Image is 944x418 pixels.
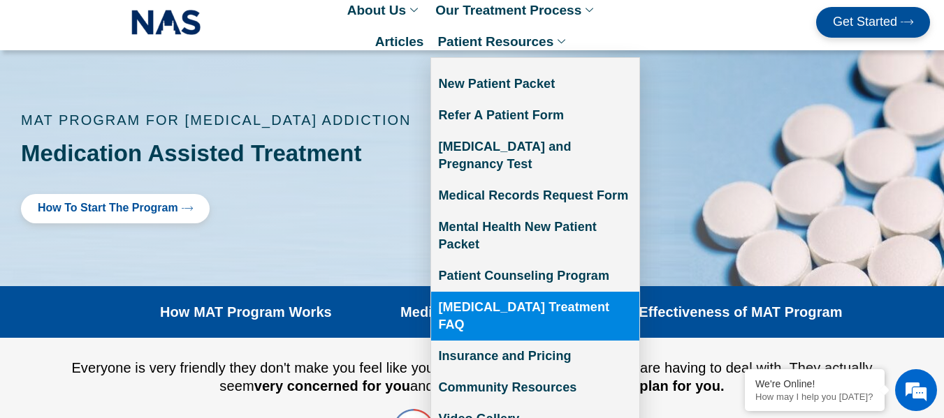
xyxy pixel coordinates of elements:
span: How to Start the program [38,202,178,215]
a: Patient Counseling Program [431,260,639,292]
b: very concerned for you [254,378,410,394]
div: We're Online! [755,378,874,389]
span: Get Started [833,15,897,29]
p: How may I help you today? [755,391,874,402]
a: Community Resources [431,372,639,403]
a: [MEDICAL_DATA] Treatment FAQ [431,292,639,341]
a: Patient Resources [430,26,576,57]
a: Medical Records Request Form [431,180,639,211]
a: New Patient Packet [431,68,639,100]
a: Get Started [816,7,930,38]
a: Articles [368,26,431,57]
a: How MAT Program Works [160,304,332,320]
a: Insurance and Pricing [431,341,639,372]
a: How to Start the program [21,194,210,223]
div: Everyone is very friendly they don't make you feel like you are just another addict that they are... [49,359,895,395]
a: Effectiveness of MAT Program [639,304,842,320]
img: NAS_email_signature-removebg-preview.png [131,6,201,38]
h1: Medication Assisted Treatment [21,141,601,166]
a: Mental Health New Patient Packet [431,211,639,260]
a: Refer A Patient Form [431,100,639,131]
a: [MEDICAL_DATA] and Pregnancy Test [431,131,639,180]
p: MAT Program for [MEDICAL_DATA] addiction [21,113,601,127]
a: Medications Used in MAT [400,304,570,320]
